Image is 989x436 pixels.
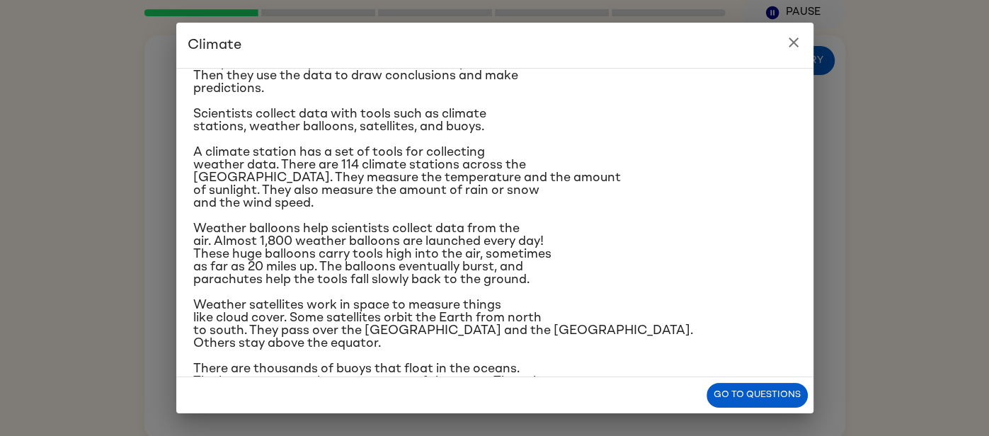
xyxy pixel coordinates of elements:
span: A climate station has a set of tools for collecting weather data. There are 114 climate stations ... [193,146,621,210]
h2: Climate [176,23,813,68]
button: Go to questions [707,383,808,408]
span: Scientists study climate in the same way that they study weather. They make observations. They co... [193,44,543,95]
button: close [779,28,808,57]
span: Weather balloons help scientists collect data from the air. Almost 1,800 weather balloons are lau... [193,222,551,286]
span: Weather satellites work in space to measure things like cloud cover. Some satellites orbit the Ea... [193,299,693,350]
span: There are thousands of buoys that float in the oceans. The buoys measure the temperature of the w... [193,362,550,401]
span: Scientists collect data with tools such as climate stations, weather balloons, satellites, and bu... [193,108,486,133]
